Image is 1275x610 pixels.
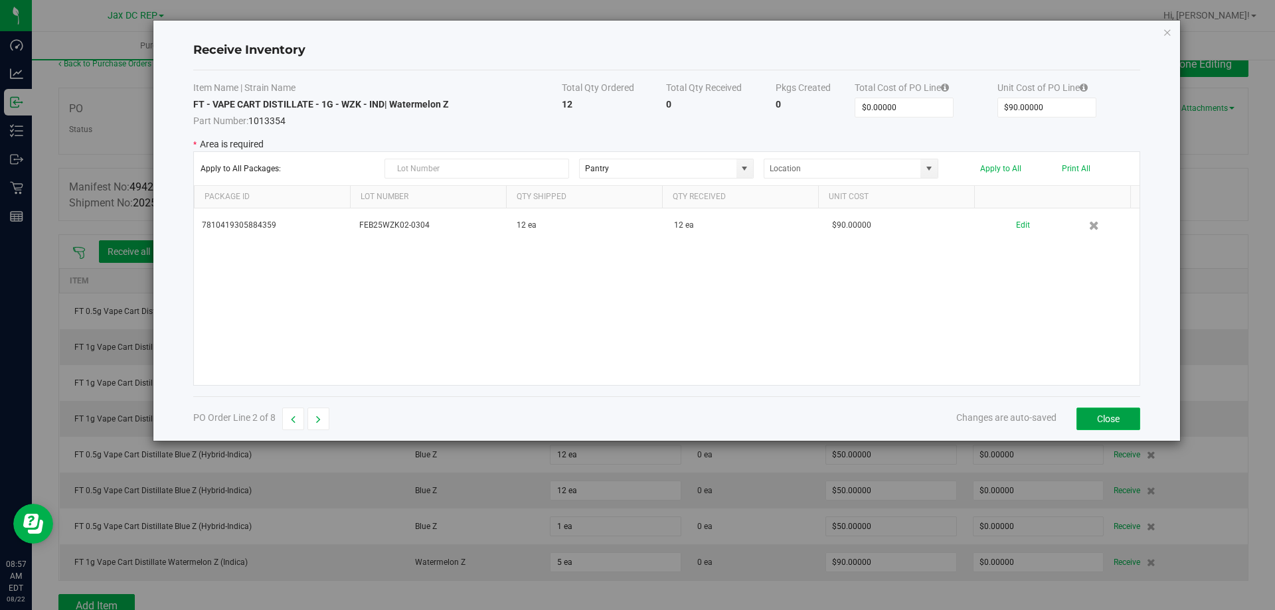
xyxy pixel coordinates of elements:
[824,208,981,242] td: $90.00000
[193,115,248,126] span: Part Number:
[201,164,375,173] span: Apply to All Packages:
[193,99,449,110] strong: FT - VAPE CART DISTILLATE - 1G - WZK - IND | Watermelon Z
[384,159,569,179] input: Lot Number
[1163,24,1172,40] button: Close modal
[506,186,662,208] th: Qty Shipped
[662,186,818,208] th: Qty Received
[350,186,506,208] th: Lot Number
[998,98,1096,117] input: Unit Cost
[580,159,736,178] input: Area
[194,186,350,208] th: Package Id
[666,208,823,242] td: 12 ea
[776,81,855,98] th: Pkgs Created
[193,42,1140,59] h4: Receive Inventory
[980,164,1021,173] button: Apply to All
[351,208,509,242] td: FEB25WZK02-0304
[13,504,53,544] iframe: Resource center
[562,99,572,110] strong: 12
[1076,408,1140,430] button: Close
[855,81,997,98] th: Total Cost of PO Line
[855,98,953,117] input: Total Cost
[764,159,921,178] input: NO DATA FOUND
[666,81,775,98] th: Total Qty Received
[956,412,1057,423] span: Changes are auto-saved
[562,81,666,98] th: Total Qty Ordered
[193,111,562,127] span: 1013354
[1080,83,1088,92] i: Specifying a total cost will update all package costs.
[818,186,974,208] th: Unit Cost
[193,81,562,98] th: Item Name | Strain Name
[997,81,1140,98] th: Unit Cost of PO Line
[666,99,671,110] strong: 0
[193,412,276,423] span: PO Order Line 2 of 8
[200,139,264,149] span: Area is required
[941,83,949,92] i: Specifying a total cost will update all package costs.
[1016,214,1030,237] button: Edit
[509,208,666,242] td: 12 ea
[1062,164,1090,173] button: Print All
[776,99,781,110] strong: 0
[194,208,351,242] td: 7810419305884359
